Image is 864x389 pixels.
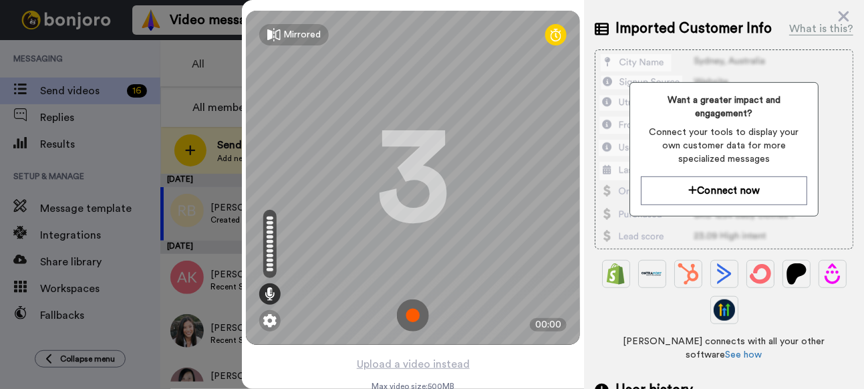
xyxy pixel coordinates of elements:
[397,299,429,332] img: ic_record_start.svg
[530,318,567,332] div: 00:00
[376,128,450,228] div: 3
[714,263,735,285] img: ActiveCampaign
[605,263,627,285] img: Shopify
[595,335,853,362] span: [PERSON_NAME] connects with all your other software
[641,94,807,120] span: Want a greater impact and engagement?
[641,263,663,285] img: Ontraport
[641,176,807,205] button: Connect now
[822,263,843,285] img: Drip
[750,263,771,285] img: ConvertKit
[714,299,735,321] img: GoHighLevel
[726,350,762,360] a: See how
[678,263,699,285] img: Hubspot
[786,263,807,285] img: Patreon
[641,126,807,166] span: Connect your tools to display your own customer data for more specialized messages
[353,356,474,373] button: Upload a video instead
[263,314,277,328] img: ic_gear.svg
